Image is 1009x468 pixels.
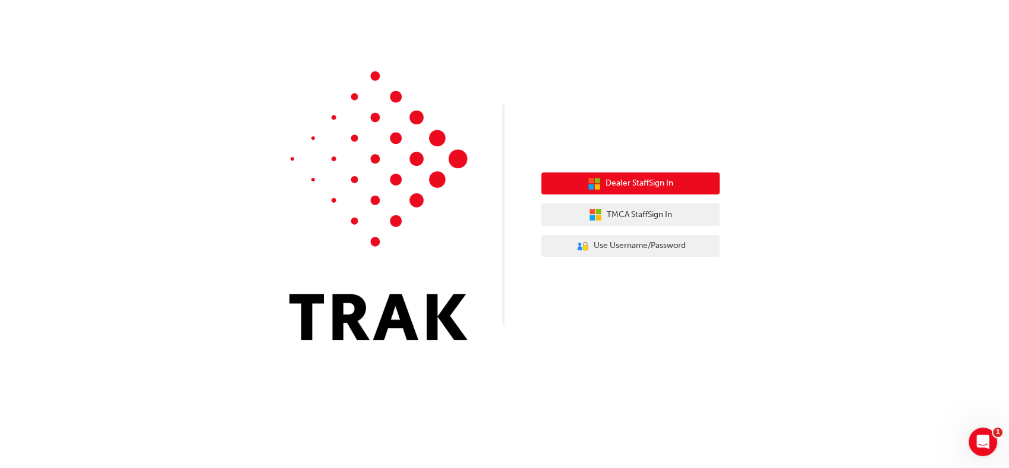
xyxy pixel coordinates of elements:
[594,239,686,253] span: Use Username/Password
[541,172,720,195] button: Dealer StaffSign In
[289,71,468,340] img: Trak
[541,235,720,257] button: Use Username/Password
[969,428,997,456] iframe: Intercom live chat
[993,428,1002,437] span: 1
[606,177,673,190] span: Dealer Staff Sign In
[607,208,672,222] span: TMCA Staff Sign In
[541,203,720,226] button: TMCA StaffSign In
